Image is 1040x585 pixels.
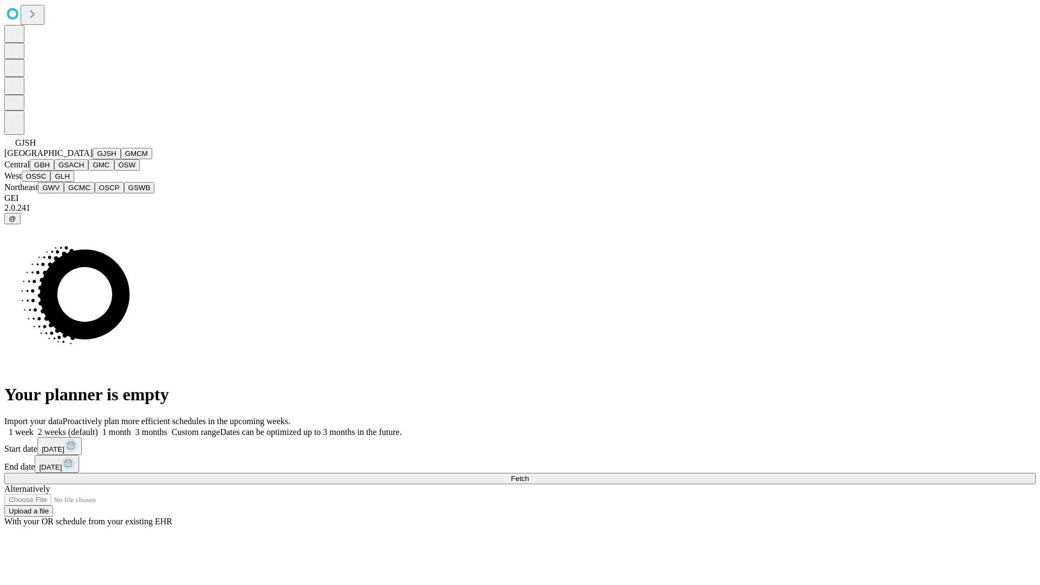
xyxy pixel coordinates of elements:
[9,214,16,223] span: @
[114,159,140,171] button: OSW
[88,159,114,171] button: GMC
[121,148,152,159] button: GMCM
[4,417,63,426] span: Import your data
[4,183,38,192] span: Northeast
[4,203,1036,213] div: 2.0.241
[22,171,51,182] button: OSSC
[220,427,401,437] span: Dates can be optimized up to 3 months in the future.
[35,455,79,473] button: [DATE]
[54,159,88,171] button: GSACH
[4,505,53,517] button: Upload a file
[63,417,290,426] span: Proactively plan more efficient schedules in the upcoming weeks.
[4,171,22,180] span: West
[102,427,131,437] span: 1 month
[4,193,1036,203] div: GEI
[4,484,50,493] span: Alternatively
[4,437,1036,455] div: Start date
[42,445,64,453] span: [DATE]
[4,517,172,526] span: With your OR schedule from your existing EHR
[4,385,1036,405] h1: Your planner is empty
[511,474,529,483] span: Fetch
[4,473,1036,484] button: Fetch
[4,148,93,158] span: [GEOGRAPHIC_DATA]
[50,171,74,182] button: GLH
[39,463,62,471] span: [DATE]
[38,427,98,437] span: 2 weeks (default)
[124,182,155,193] button: GSWB
[172,427,220,437] span: Custom range
[15,138,36,147] span: GJSH
[64,182,95,193] button: GCMC
[4,455,1036,473] div: End date
[9,427,34,437] span: 1 week
[30,159,54,171] button: GBH
[95,182,124,193] button: OSCP
[93,148,121,159] button: GJSH
[37,437,82,455] button: [DATE]
[4,160,30,169] span: Central
[38,182,64,193] button: GWV
[135,427,167,437] span: 3 months
[4,213,21,224] button: @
